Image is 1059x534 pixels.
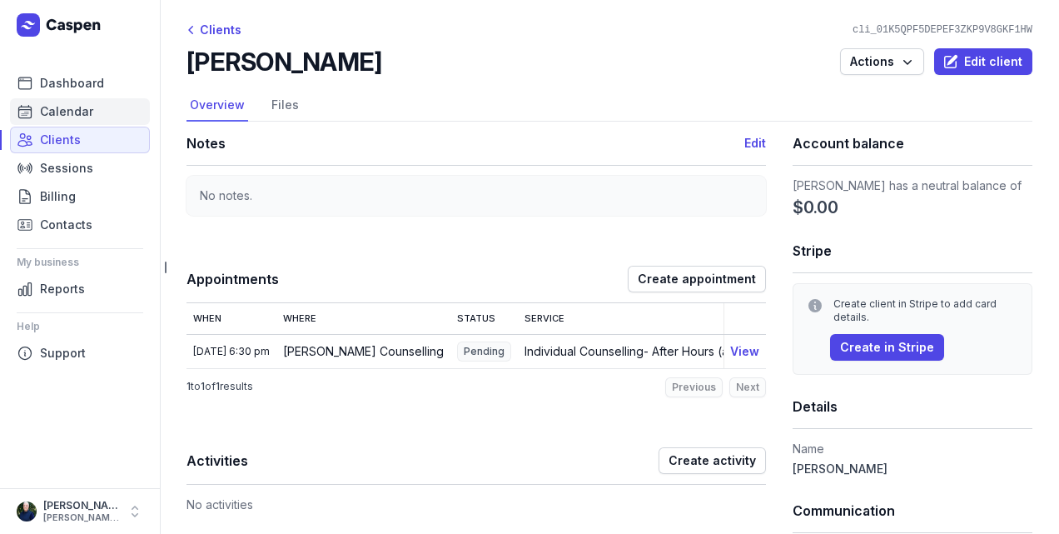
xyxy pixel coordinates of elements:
[518,334,786,368] td: Individual Counselling- After Hours (after 5pm)
[638,269,756,289] span: Create appointment
[268,90,302,122] a: Files
[40,343,86,363] span: Support
[793,132,1032,155] h1: Account balance
[186,132,744,155] h1: Notes
[201,380,205,392] span: 1
[40,279,85,299] span: Reports
[793,239,1032,262] h1: Stripe
[730,342,759,362] button: View
[672,381,716,394] span: Previous
[276,334,450,368] td: [PERSON_NAME] Counselling
[518,303,786,334] th: Service
[186,485,766,515] div: No activities
[793,395,1032,418] h1: Details
[665,377,723,397] button: Previous
[186,90,248,122] a: Overview
[40,187,76,207] span: Billing
[736,381,759,394] span: Next
[193,345,270,358] div: [DATE] 6:30 pm
[17,502,37,522] img: User profile image
[40,130,81,150] span: Clients
[276,303,450,334] th: Where
[43,499,120,512] div: [PERSON_NAME]
[40,73,104,93] span: Dashboard
[186,449,659,472] h1: Activities
[186,20,241,40] div: Clients
[729,377,766,397] button: Next
[934,48,1032,75] button: Edit client
[450,303,518,334] th: Status
[846,23,1039,37] div: cli_01K5QPF5DEPEF3ZKP9V8GKF1HW
[457,342,511,362] span: Pending
[200,188,252,202] span: No notes.
[216,380,220,392] span: 1
[40,215,92,235] span: Contacts
[669,451,756,471] span: Create activity
[186,267,628,291] h1: Appointments
[793,178,1022,192] span: [PERSON_NAME] has a neutral balance of
[40,102,93,122] span: Calendar
[840,48,924,75] button: Actions
[830,334,944,361] button: Create in Stripe
[40,158,93,178] span: Sessions
[793,439,1032,459] dt: Name
[833,297,1018,324] div: Create client in Stripe to add card details.
[17,249,143,276] div: My business
[793,499,1032,522] h1: Communication
[186,380,191,392] span: 1
[186,380,253,393] p: to of results
[840,337,934,357] span: Create in Stripe
[186,47,381,77] h2: [PERSON_NAME]
[17,313,143,340] div: Help
[744,133,766,153] button: Edit
[43,512,120,524] div: [PERSON_NAME][EMAIL_ADDRESS][DOMAIN_NAME][PERSON_NAME]
[186,90,1032,122] nav: Tabs
[793,462,887,476] span: [PERSON_NAME]
[186,303,276,334] th: When
[944,52,1022,72] span: Edit client
[850,52,914,72] span: Actions
[793,196,838,219] span: $0.00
